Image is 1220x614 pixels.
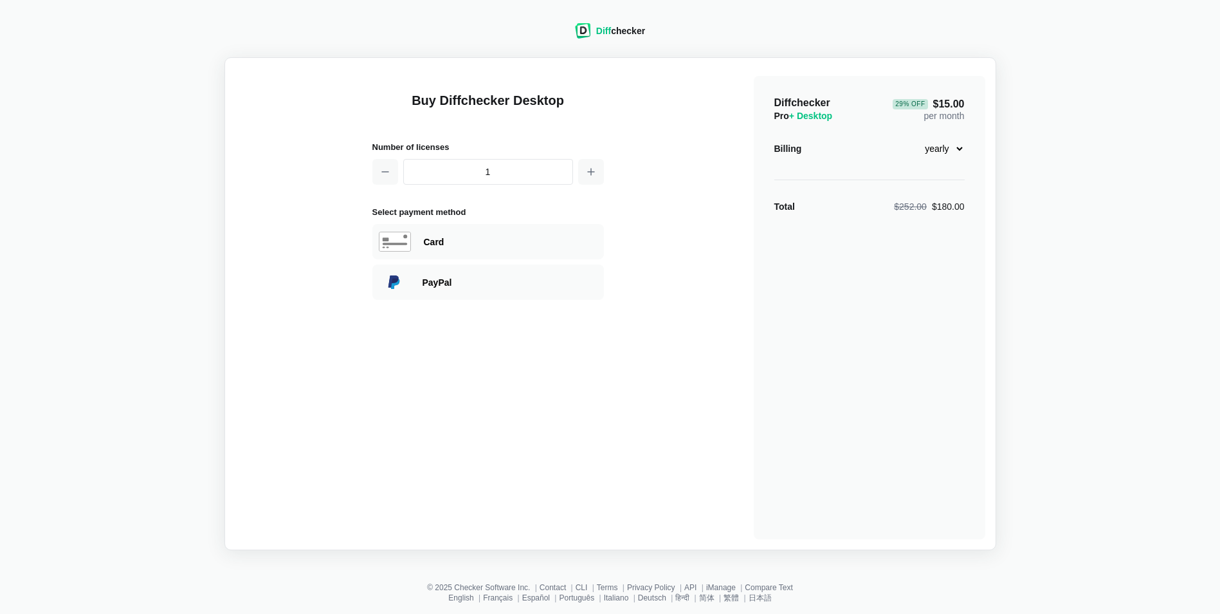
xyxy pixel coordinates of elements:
a: English [448,593,473,602]
span: Diffchecker [774,97,830,108]
a: API [684,583,696,592]
li: © 2025 Checker Software Inc. [427,584,540,591]
span: + Desktop [789,111,832,121]
a: Compare Text [745,583,792,592]
span: $15.00 [893,99,964,109]
h2: Select payment method [372,205,604,219]
a: CLI [576,583,588,592]
div: $180.00 [894,200,964,213]
span: $252.00 [894,201,927,212]
div: Paying with PayPal [372,265,604,300]
a: Diffchecker logoDiffchecker [575,30,645,41]
div: per month [893,97,964,122]
a: 日本語 [749,593,772,602]
a: Português [559,593,594,602]
div: Paying with Card [372,224,604,259]
div: Paying with Card [424,236,597,248]
a: Français [483,593,513,602]
a: Contact [540,583,566,592]
a: Español [522,593,550,602]
div: Paying with PayPal [423,276,597,289]
a: Privacy Policy [627,583,675,592]
a: 繁體 [724,593,739,602]
h1: Buy Diffchecker Desktop [372,91,604,125]
strong: Total [774,201,795,212]
div: checker [596,24,645,37]
img: Diffchecker logo [575,23,591,39]
div: Billing [774,142,802,155]
a: Deutsch [638,593,666,602]
span: Diff [596,26,611,36]
span: Pro [774,111,833,121]
a: Terms [597,583,618,592]
div: 29 % Off [893,99,927,109]
a: iManage [706,583,736,592]
h2: Number of licenses [372,140,604,154]
a: हिन्दी [675,593,689,602]
input: 1 [403,159,573,185]
a: 简体 [699,593,715,602]
a: Italiano [604,593,629,602]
